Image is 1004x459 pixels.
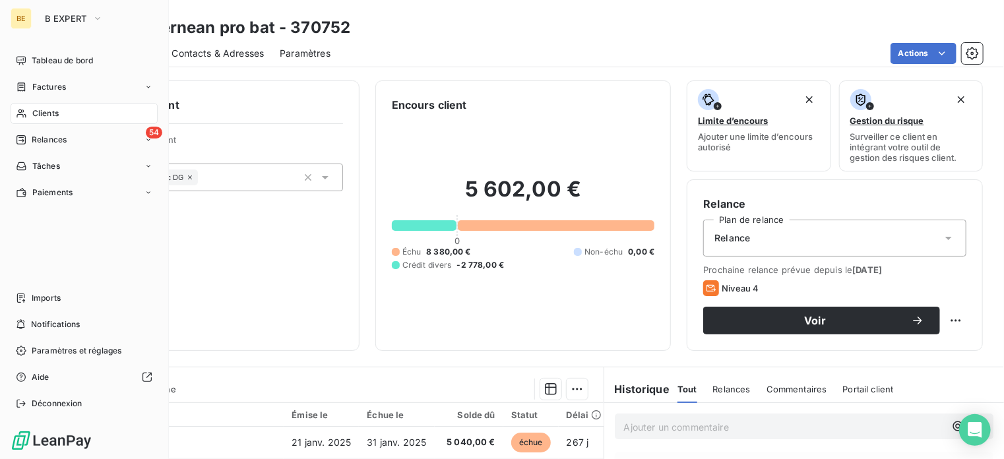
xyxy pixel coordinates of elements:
[32,134,67,146] span: Relances
[443,436,495,449] span: 5 040,00 €
[426,246,471,258] span: 8 380,00 €
[367,410,427,420] div: Échue le
[604,381,670,397] h6: Historique
[32,107,59,119] span: Clients
[719,315,911,326] span: Voir
[32,187,73,199] span: Paiements
[628,246,654,258] span: 0,00 €
[457,259,505,271] span: -2 778,00 €
[703,196,966,212] h6: Relance
[959,414,991,446] div: Open Intercom Messenger
[567,410,602,420] div: Délai
[891,43,957,64] button: Actions
[850,131,972,163] span: Surveiller ce client en intégrant votre outil de gestion des risques client.
[146,127,162,138] span: 54
[32,398,82,410] span: Déconnexion
[698,115,768,126] span: Limite d’encours
[392,97,467,113] h6: Encours client
[80,97,343,113] h6: Informations client
[687,80,831,171] button: Limite d’encoursAjouter une limite d’encours autorisé
[714,231,750,245] span: Relance
[280,47,330,60] span: Paramètres
[198,171,208,183] input: Ajouter une valeur
[367,437,426,448] span: 31 janv. 2025
[850,115,924,126] span: Gestion du risque
[402,259,452,271] span: Crédit divers
[402,246,422,258] span: Échu
[11,430,92,451] img: Logo LeanPay
[443,410,495,420] div: Solde dû
[722,283,759,293] span: Niveau 4
[392,176,655,216] h2: 5 602,00 €
[703,264,966,275] span: Prochaine relance prévue depuis le
[852,264,882,275] span: [DATE]
[11,8,32,29] div: BE
[32,160,60,172] span: Tâches
[32,81,66,93] span: Factures
[31,319,80,330] span: Notifications
[116,16,350,40] h3: Sas Cernean pro bat - 370752
[703,307,940,334] button: Voir
[91,409,276,421] div: Référence
[172,47,264,60] span: Contacts & Adresses
[677,384,697,394] span: Tout
[767,384,827,394] span: Commentaires
[584,246,623,258] span: Non-échu
[32,292,61,304] span: Imports
[713,384,751,394] span: Relances
[455,235,460,246] span: 0
[11,367,158,388] a: Aide
[32,345,121,357] span: Paramètres et réglages
[511,433,551,452] span: échue
[32,55,93,67] span: Tableau de bord
[106,135,343,153] span: Propriétés Client
[292,437,351,448] span: 21 janv. 2025
[45,13,87,24] span: B EXPERT
[698,131,819,152] span: Ajouter une limite d’encours autorisé
[839,80,983,171] button: Gestion du risqueSurveiller ce client en intégrant votre outil de gestion des risques client.
[567,437,589,448] span: 267 j
[511,410,551,420] div: Statut
[843,384,894,394] span: Portail client
[32,371,49,383] span: Aide
[292,410,351,420] div: Émise le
